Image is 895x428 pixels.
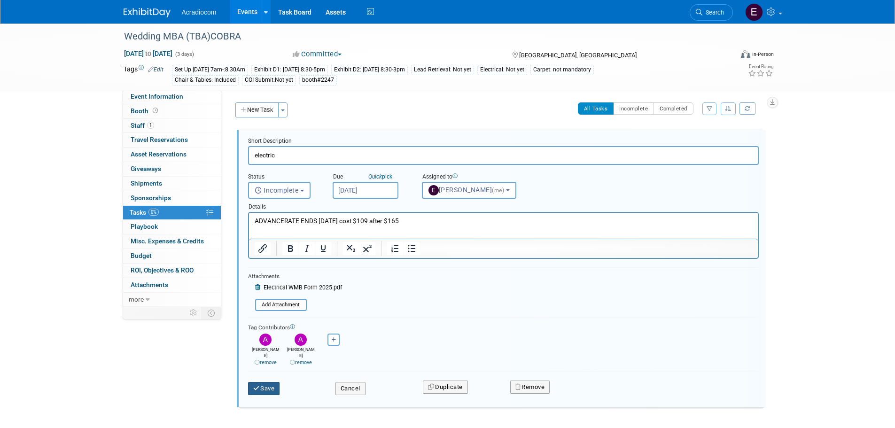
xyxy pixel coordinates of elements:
[519,52,637,59] span: [GEOGRAPHIC_DATA], [GEOGRAPHIC_DATA]
[333,173,408,182] div: Due
[404,242,420,255] button: Bullet list
[359,242,375,255] button: Superscript
[123,119,221,133] a: Staff1
[387,242,403,255] button: Numbered list
[690,4,733,21] a: Search
[123,191,221,205] a: Sponsorships
[124,64,163,86] td: Tags
[124,49,173,58] span: [DATE] [DATE]
[172,75,239,85] div: Chair & Tables: Included
[250,346,281,366] div: [PERSON_NAME]
[147,122,154,129] span: 1
[752,51,774,58] div: In-Person
[131,136,188,143] span: Travel Reservations
[299,242,315,255] button: Italic
[131,179,162,187] span: Shipments
[248,382,280,395] button: Save
[123,148,221,162] a: Asset Reservations
[289,49,345,59] button: Committed
[131,266,194,274] span: ROI, Objectives & ROO
[282,242,298,255] button: Bold
[251,65,328,75] div: Exhibit D1: [DATE] 8:30-5pm
[299,75,337,85] div: booth#2247
[255,187,299,194] span: Incomplete
[248,272,342,280] div: Attachments
[335,382,366,395] button: Cancel
[202,307,221,319] td: Toggle Event Tabs
[248,146,759,164] input: Name of task or a short description
[131,107,160,115] span: Booth
[741,50,750,58] img: Format-Inperson.png
[131,223,158,230] span: Playbook
[366,173,394,180] a: Quickpick
[123,206,221,220] a: Tasks0%
[131,93,183,100] span: Event Information
[123,162,221,176] a: Giveaways
[123,104,221,118] a: Booth
[148,66,163,73] a: Edit
[411,65,474,75] div: Lead Retrieval: Not yet
[477,65,527,75] div: Electrical: Not yet
[151,107,160,114] span: Booth not reserved yet
[492,187,504,194] span: (me)
[174,51,194,57] span: (3 days)
[530,65,594,75] div: Carpet: not mandatory
[124,8,171,17] img: ExhibitDay
[578,102,614,115] button: All Tasks
[677,49,774,63] div: Event Format
[123,278,221,292] a: Attachments
[248,182,311,199] button: Incomplete
[131,252,152,259] span: Budget
[255,359,277,366] a: remove
[248,199,759,212] div: Details
[333,182,398,199] input: Due Date
[123,234,221,249] a: Misc. Expenses & Credits
[286,346,316,366] div: [PERSON_NAME]
[264,284,342,291] span: Electrical WMB Form 2025.pdf
[123,177,221,191] a: Shipments
[343,242,359,255] button: Subscript
[249,213,758,239] iframe: Rich Text Area
[654,102,693,115] button: Completed
[423,381,468,394] button: Duplicate
[144,50,153,57] span: to
[131,237,204,245] span: Misc. Expenses & Credits
[745,3,763,21] img: Elizabeth Martinez
[235,102,279,117] button: New Task
[131,194,171,202] span: Sponsorships
[123,264,221,278] a: ROI, Objectives & ROO
[248,173,319,182] div: Status
[131,281,168,288] span: Attachments
[182,8,217,16] span: Acradiocom
[259,334,272,346] img: Amanda Nazarko
[368,173,382,180] i: Quick
[739,102,755,115] a: Refresh
[186,307,202,319] td: Personalize Event Tab Strip
[748,64,773,69] div: Event Rating
[123,249,221,263] a: Budget
[123,220,221,234] a: Playbook
[422,182,516,199] button: [PERSON_NAME](me)
[123,90,221,104] a: Event Information
[331,65,408,75] div: Exhibit D2: [DATE] 8:30-3pm
[248,137,759,146] div: Short Description
[131,122,154,129] span: Staff
[290,359,312,366] a: remove
[131,165,161,172] span: Giveaways
[510,381,550,394] button: Remove
[248,322,759,332] div: Tag Contributors
[242,75,296,85] div: COI Submit:Not yet
[131,150,187,158] span: Asset Reservations
[123,293,221,307] a: more
[148,209,159,216] span: 0%
[172,65,248,75] div: Set Up [DATE] 7am-:8:30Am
[702,9,724,16] span: Search
[422,173,539,182] div: Assigned to
[613,102,654,115] button: Incomplete
[295,334,307,346] img: Anthony Cataldo
[123,133,221,147] a: Travel Reservations
[255,242,271,255] button: Insert/edit link
[121,28,719,45] div: Wedding MBA (TBA)COBRA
